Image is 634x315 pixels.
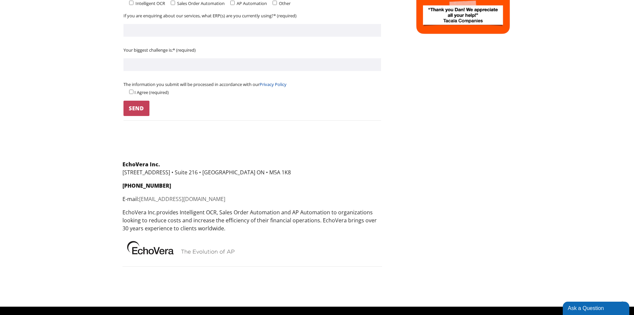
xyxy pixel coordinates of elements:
p: If you are enquiring about our services, what ERP(s) are you currently using?* (required) [123,12,381,20]
span: Sales Order Automation [176,0,225,6]
a: Privacy Policy [260,81,287,87]
strong: [PHONE_NUMBER] [122,182,171,189]
a: [EMAIL_ADDRESS][DOMAIN_NAME] [139,195,225,203]
p: The information you submit will be processed in accordance with our I Agree (required) [123,80,381,96]
iframe: chat widget [563,300,631,315]
span: Intelligent OCR [134,0,165,6]
input: Send [123,101,149,116]
p: E-mail: [122,195,382,203]
p: provides Intelligent OCR, Sales Order Automation and AP Automation to organizations looking to re... [122,208,382,232]
strong: EchoVera Inc. [122,161,160,168]
p: Your biggest challenge is:* (required) [123,46,381,54]
p: [STREET_ADDRESS] • Suite 216 • [GEOGRAPHIC_DATA] ON • M5A 1K8 [122,160,382,176]
span: Other [278,0,291,6]
span: AP Automation [236,0,267,6]
b: EchoVera Inc. [122,209,156,216]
